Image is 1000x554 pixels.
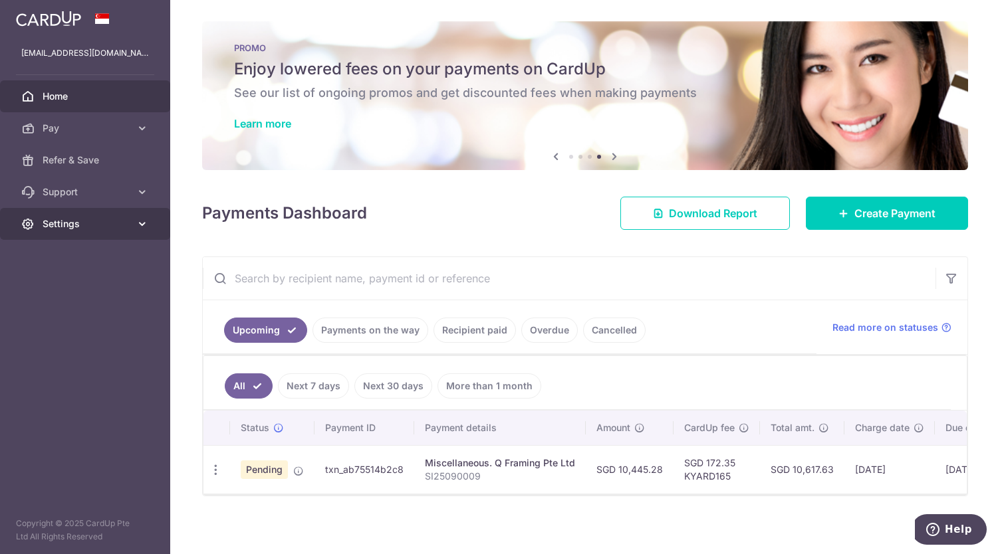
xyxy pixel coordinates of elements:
[425,456,575,470] div: Miscellaneous. Q Framing Pte Ltd
[414,411,586,445] th: Payment details
[16,11,81,27] img: CardUp
[43,122,130,135] span: Pay
[234,43,936,53] p: PROMO
[354,373,432,399] a: Next 30 days
[241,421,269,434] span: Status
[684,421,735,434] span: CardUp fee
[583,318,646,343] a: Cancelled
[234,117,291,130] a: Learn more
[855,421,910,434] span: Charge date
[314,411,414,445] th: Payment ID
[241,460,288,479] span: Pending
[844,445,935,494] td: [DATE]
[43,153,130,167] span: Refer & Save
[202,201,367,225] h4: Payments Dashboard
[434,318,516,343] a: Recipient paid
[832,321,938,334] span: Read more on statuses
[43,185,130,199] span: Support
[43,217,130,231] span: Settings
[314,445,414,494] td: txn_ab75514b2c8
[674,445,760,494] td: SGD 172.35 KYARD165
[425,470,575,483] p: SI25090009
[234,58,936,80] h5: Enjoy lowered fees on your payments on CardUp
[760,445,844,494] td: SGD 10,617.63
[806,197,968,230] a: Create Payment
[771,421,814,434] span: Total amt.
[669,205,757,221] span: Download Report
[203,257,936,300] input: Search by recipient name, payment id or reference
[224,318,307,343] a: Upcoming
[620,197,790,230] a: Download Report
[234,85,936,101] h6: See our list of ongoing promos and get discounted fees when making payments
[586,445,674,494] td: SGD 10,445.28
[43,90,130,103] span: Home
[437,373,541,399] a: More than 1 month
[915,514,987,547] iframe: Opens a widget where you can find more information
[312,318,428,343] a: Payments on the way
[521,318,578,343] a: Overdue
[854,205,936,221] span: Create Payment
[225,373,273,399] a: All
[202,21,968,170] img: Latest Promos banner
[596,421,630,434] span: Amount
[945,421,985,434] span: Due date
[278,373,349,399] a: Next 7 days
[21,46,149,60] p: [EMAIL_ADDRESS][DOMAIN_NAME]
[832,321,951,334] a: Read more on statuses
